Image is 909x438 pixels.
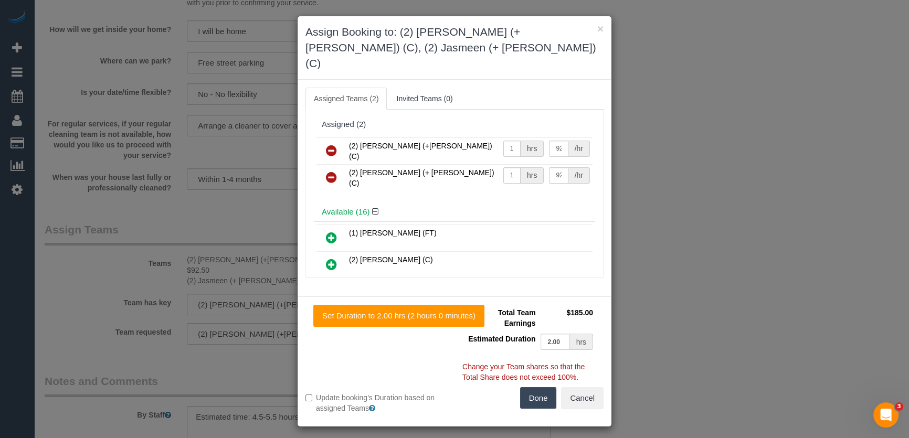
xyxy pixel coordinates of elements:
td: Total Team Earnings [462,305,538,331]
div: hrs [521,167,544,184]
span: (1) [PERSON_NAME] (FT) [349,229,436,237]
div: /hr [568,167,590,184]
input: Update booking's Duration based on assigned Teams [305,394,312,401]
span: 3 [895,402,903,411]
h4: Available (16) [322,208,587,217]
label: Update booking's Duration based on assigned Teams [305,392,447,413]
span: (2) [PERSON_NAME] (C) [349,255,432,264]
button: Done [520,387,557,409]
a: Invited Teams (0) [388,88,461,110]
div: hrs [570,334,593,350]
span: (2) [PERSON_NAME] (+[PERSON_NAME]) (C) [349,142,492,161]
button: Cancel [561,387,604,409]
iframe: Intercom live chat [873,402,899,428]
div: /hr [568,141,590,157]
button: × [597,23,604,34]
span: (2) [PERSON_NAME] (+ [PERSON_NAME]) (C) [349,168,494,187]
div: hrs [521,141,544,157]
a: Assigned Teams (2) [305,88,387,110]
h3: Assign Booking to: (2) [PERSON_NAME] (+[PERSON_NAME]) (C), (2) Jasmeen (+ [PERSON_NAME]) (C) [305,24,604,71]
button: Set Duration to 2.00 hrs (2 hours 0 minutes) [313,305,484,327]
div: Assigned (2) [322,120,587,129]
td: $185.00 [538,305,596,331]
span: Estimated Duration [468,335,535,343]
